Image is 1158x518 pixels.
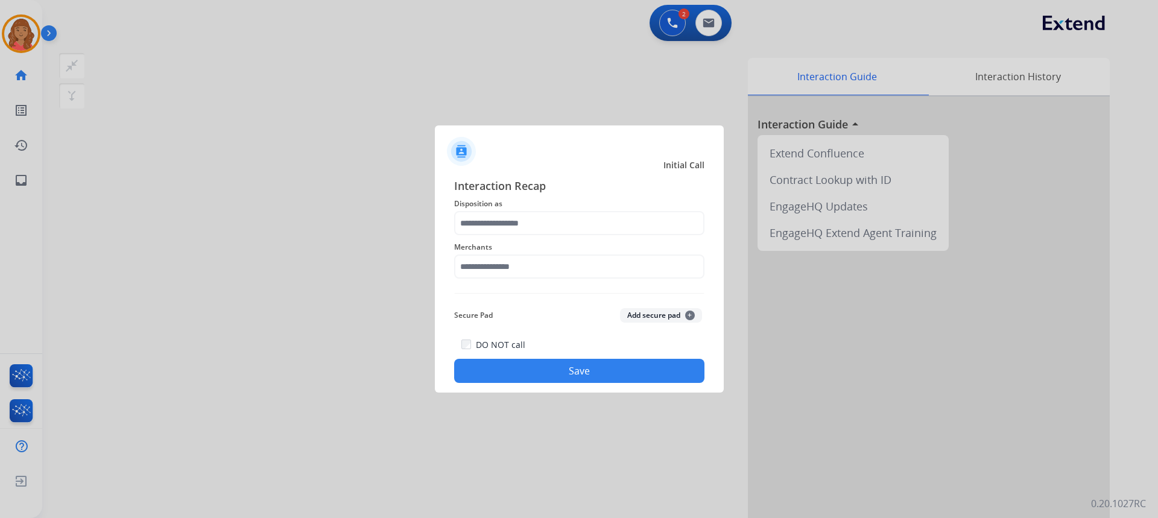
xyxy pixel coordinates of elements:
[454,359,704,383] button: Save
[476,339,525,351] label: DO NOT call
[454,308,493,323] span: Secure Pad
[454,240,704,254] span: Merchants
[454,293,704,294] img: contact-recap-line.svg
[454,177,704,197] span: Interaction Recap
[1091,496,1146,511] p: 0.20.1027RC
[685,311,695,320] span: +
[447,137,476,166] img: contactIcon
[454,197,704,211] span: Disposition as
[620,308,702,323] button: Add secure pad+
[663,159,704,171] span: Initial Call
